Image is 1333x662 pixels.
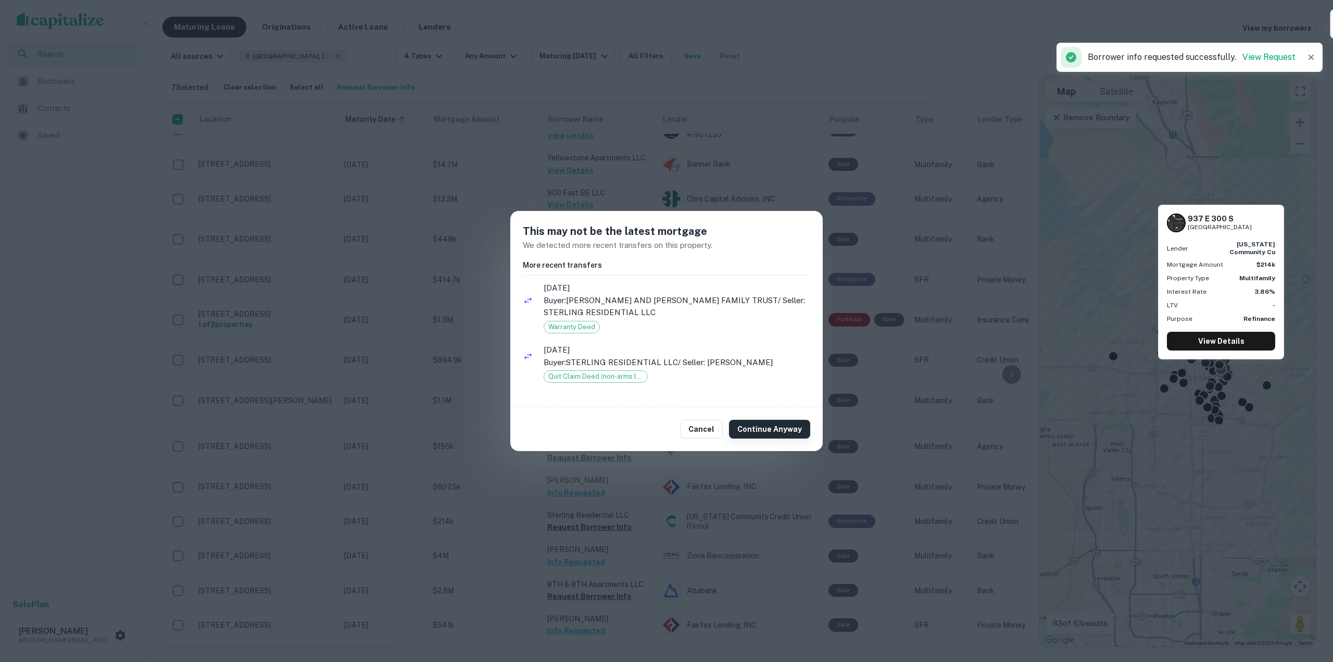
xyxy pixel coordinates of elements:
[1273,302,1275,309] strong: -
[729,420,810,439] button: Continue Anyway
[1167,332,1275,351] a: View Details
[1188,214,1252,223] h6: 937 E 300 S
[1229,241,1275,255] strong: [US_STATE] community cu
[1088,51,1296,64] p: Borrower info requested successfully.
[544,321,600,333] div: Warranty Deed
[544,371,647,382] span: Quit Claim Deed (non-arms length)
[1167,287,1206,296] p: Interest Rate
[1256,261,1275,268] strong: $214k
[544,356,810,369] p: Buyer: STERLING RESIDENTIAL LLC / Seller: [PERSON_NAME]
[1254,288,1275,295] strong: 3.86%
[680,420,723,439] button: Cancel
[1243,315,1275,322] strong: Refinance
[1167,314,1192,323] p: Purpose
[1242,52,1296,62] a: View Request
[544,344,810,356] span: [DATE]
[1167,273,1209,283] p: Property Type
[1167,260,1223,269] p: Mortgage Amount
[1167,244,1188,253] p: Lender
[544,322,599,332] span: Warranty Deed
[1239,274,1275,282] strong: Multifamily
[544,370,648,383] div: Quit Claim Deed (non-arms length)
[1167,301,1178,310] p: LTV
[523,223,810,239] h5: This may not be the latest mortgage
[1188,222,1252,232] p: [GEOGRAPHIC_DATA]
[544,282,810,294] span: [DATE]
[523,239,810,252] p: We detected more recent transfers on this property.
[1281,579,1333,629] iframe: Chat Widget
[523,259,810,271] h6: More recent transfers
[544,294,810,319] p: Buyer: [PERSON_NAME] AND [PERSON_NAME] FAMILY TRUST / Seller: STERLING RESIDENTIAL LLC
